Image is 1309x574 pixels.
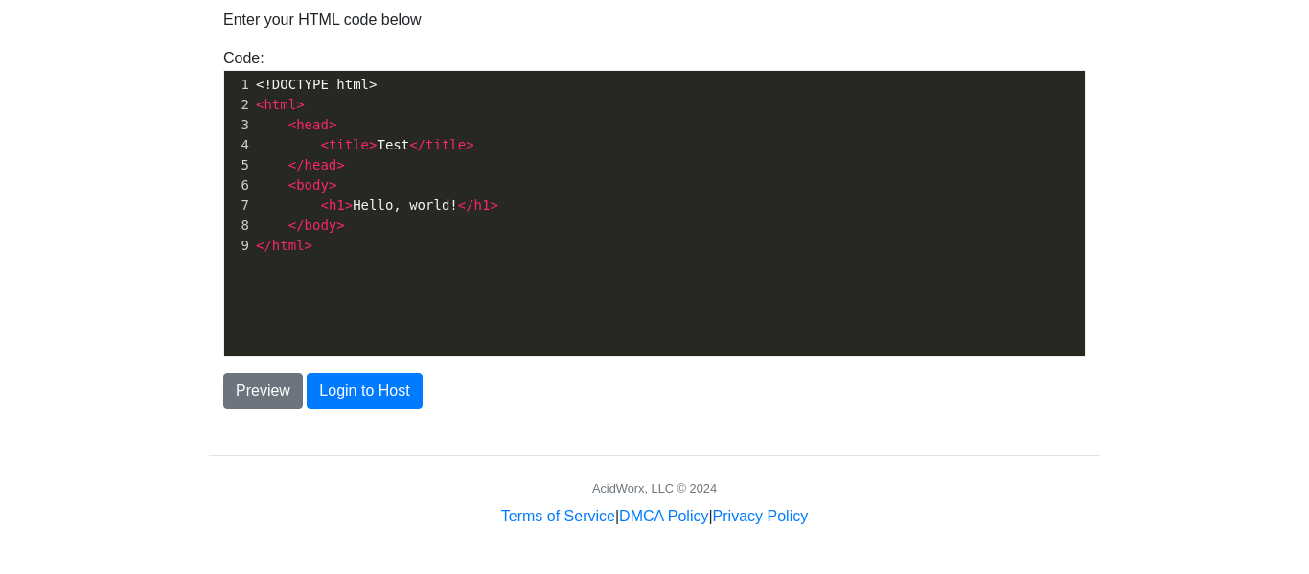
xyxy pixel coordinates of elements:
[305,238,312,253] span: >
[490,197,497,213] span: >
[329,137,369,152] span: title
[713,508,809,524] a: Privacy Policy
[501,508,615,524] a: Terms of Service
[336,218,344,233] span: >
[592,479,717,497] div: AcidWorx, LLC © 2024
[224,195,252,216] div: 7
[224,135,252,155] div: 4
[223,9,1086,32] p: Enter your HTML code below
[296,117,329,132] span: head
[288,117,296,132] span: <
[296,177,329,193] span: body
[369,137,377,152] span: >
[224,175,252,195] div: 6
[223,373,303,409] button: Preview
[272,238,305,253] span: html
[224,95,252,115] div: 2
[320,197,328,213] span: <
[307,373,422,409] button: Login to Host
[256,137,474,152] span: Test
[224,236,252,256] div: 9
[256,77,377,92] span: <!DOCTYPE html>
[256,238,272,253] span: </
[288,218,305,233] span: </
[458,197,474,213] span: </
[425,137,466,152] span: title
[409,137,425,152] span: </
[619,508,708,524] a: DMCA Policy
[224,216,252,236] div: 8
[305,157,337,172] span: head
[305,218,337,233] span: body
[501,505,808,528] div: | |
[224,155,252,175] div: 5
[256,97,264,112] span: <
[329,117,336,132] span: >
[209,47,1100,357] div: Code:
[256,197,498,213] span: Hello, world!
[345,197,353,213] span: >
[224,75,252,95] div: 1
[336,157,344,172] span: >
[329,177,336,193] span: >
[296,97,304,112] span: >
[224,115,252,135] div: 3
[466,137,473,152] span: >
[329,197,345,213] span: h1
[474,197,491,213] span: h1
[288,157,305,172] span: </
[264,97,296,112] span: html
[288,177,296,193] span: <
[320,137,328,152] span: <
